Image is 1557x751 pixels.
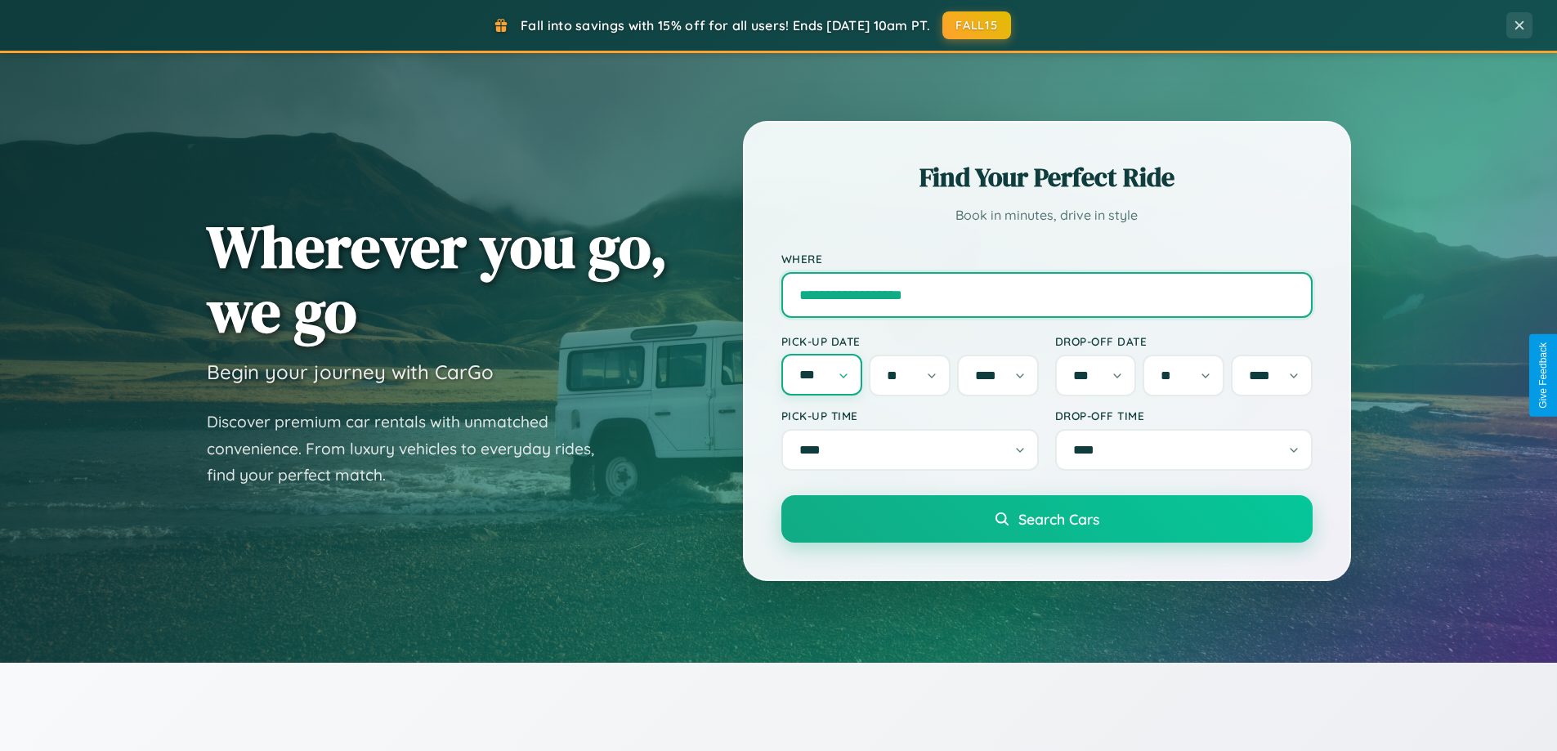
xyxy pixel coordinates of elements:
[781,495,1313,543] button: Search Cars
[781,409,1039,422] label: Pick-up Time
[942,11,1011,39] button: FALL15
[207,409,615,489] p: Discover premium car rentals with unmatched convenience. From luxury vehicles to everyday rides, ...
[207,360,494,384] h3: Begin your journey with CarGo
[521,17,930,34] span: Fall into savings with 15% off for all users! Ends [DATE] 10am PT.
[1055,334,1313,348] label: Drop-off Date
[1055,409,1313,422] label: Drop-off Time
[207,214,668,343] h1: Wherever you go, we go
[781,203,1313,227] p: Book in minutes, drive in style
[781,159,1313,195] h2: Find Your Perfect Ride
[1537,342,1549,409] div: Give Feedback
[781,252,1313,266] label: Where
[1018,510,1099,528] span: Search Cars
[781,334,1039,348] label: Pick-up Date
